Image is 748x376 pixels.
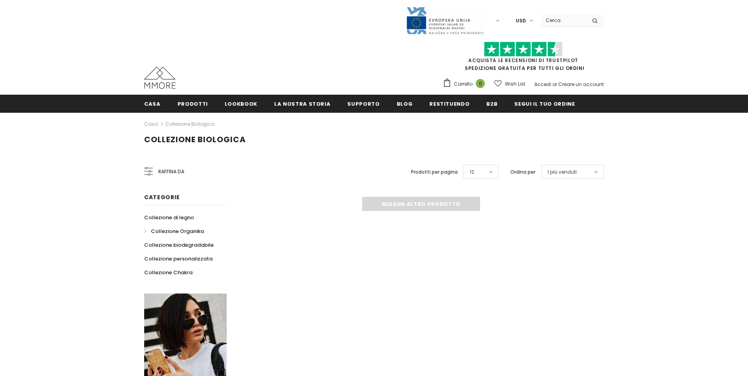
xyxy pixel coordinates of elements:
span: Restituendo [429,100,469,108]
a: Collezione di legno [144,211,194,224]
span: 12 [470,168,474,176]
a: Collezione personalizzata [144,252,213,266]
span: Wish List [505,80,525,88]
span: I più venduti [548,168,577,176]
span: Collezione personalizzata [144,255,213,262]
a: Accedi [534,81,551,88]
a: B2B [486,95,497,112]
span: Casa [144,100,161,108]
a: Javni Razpis [406,17,484,24]
input: Search Site [541,15,586,26]
span: Collezione biodegradabile [144,241,214,249]
a: La nostra storia [274,95,330,112]
span: Segui il tuo ordine [514,100,575,108]
a: Creare un account [558,81,604,88]
span: Carrello [454,80,473,88]
a: Acquista le recensioni di TrustPilot [468,57,578,64]
a: Prodotti [178,95,208,112]
a: Carrello 0 [443,78,489,90]
span: B2B [486,100,497,108]
a: Casa [144,95,161,112]
a: Wish List [494,77,525,91]
span: USD [516,17,526,25]
span: Collezione di legno [144,214,194,221]
a: Lookbook [225,95,257,112]
span: SPEDIZIONE GRATUITA PER TUTTI GLI ORDINI [443,45,604,72]
a: Restituendo [429,95,469,112]
a: Collezione biologica [165,121,214,127]
span: Prodotti [178,100,208,108]
span: Raffina da [158,167,184,176]
label: Prodotti per pagina [411,168,458,176]
span: Collezione biologica [144,134,246,145]
img: Casi MMORE [144,67,176,89]
a: Collezione Chakra [144,266,192,279]
a: Collezione Organika [144,224,204,238]
a: Casa [144,119,158,129]
img: Fidati di Pilot Stars [484,42,563,57]
span: La nostra storia [274,100,330,108]
span: Categorie [144,193,180,201]
span: or [552,81,557,88]
span: supporto [347,100,379,108]
a: Collezione biodegradabile [144,238,214,252]
img: Javni Razpis [406,6,484,35]
span: Lookbook [225,100,257,108]
a: Blog [397,95,413,112]
label: Ordina per [510,168,535,176]
span: 0 [476,79,485,88]
a: Segui il tuo ordine [514,95,575,112]
a: supporto [347,95,379,112]
span: Collezione Chakra [144,269,192,276]
span: Blog [397,100,413,108]
span: Collezione Organika [151,227,204,235]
